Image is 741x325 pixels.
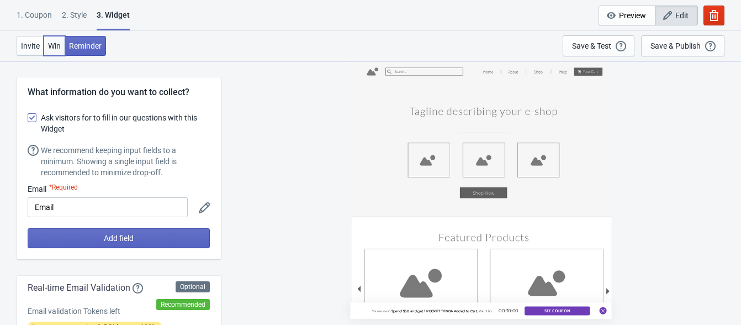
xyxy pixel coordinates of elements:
span: , Valid for [477,309,492,313]
span: Spend $50 and get 1 POCKET TENGA Added to Cart [391,309,478,313]
div: We recommend keeping input fields to a minimum. Showing a single input field is recommended to mi... [41,145,210,178]
button: See Coupon [525,306,590,315]
span: Ask visitors for to fill in our questions with this Widget [41,112,210,134]
span: Win [48,41,61,50]
img: help.svg [28,145,39,156]
button: Save & Publish [641,35,724,56]
span: Reminder [69,41,102,50]
div: Save & Test [572,41,611,50]
span: You've won [372,309,390,313]
div: What information do you want to collect? [28,86,210,99]
span: Edit [675,11,689,20]
div: Email [28,184,188,195]
span: Add field [104,234,134,243]
div: 2 . Style [62,9,87,29]
span: Preview [619,11,646,20]
div: 1. Coupon [17,9,52,29]
span: Invite [21,41,40,50]
div: Save & Publish [650,41,701,50]
div: 3. Widget [97,9,130,30]
button: Add field [28,228,210,248]
button: Preview [599,6,655,25]
button: Reminder [65,36,106,56]
button: Edit [655,6,698,25]
button: Save & Test [563,35,634,56]
div: 00:30:00 [492,307,525,314]
button: Invite [17,36,44,56]
span: Real-time Email Validation [28,281,130,295]
div: Optional [176,281,210,292]
div: Email validation Tokens left [28,306,210,317]
div: *Required [49,184,78,195]
div: Recommended [156,299,210,310]
button: Win [44,36,65,56]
